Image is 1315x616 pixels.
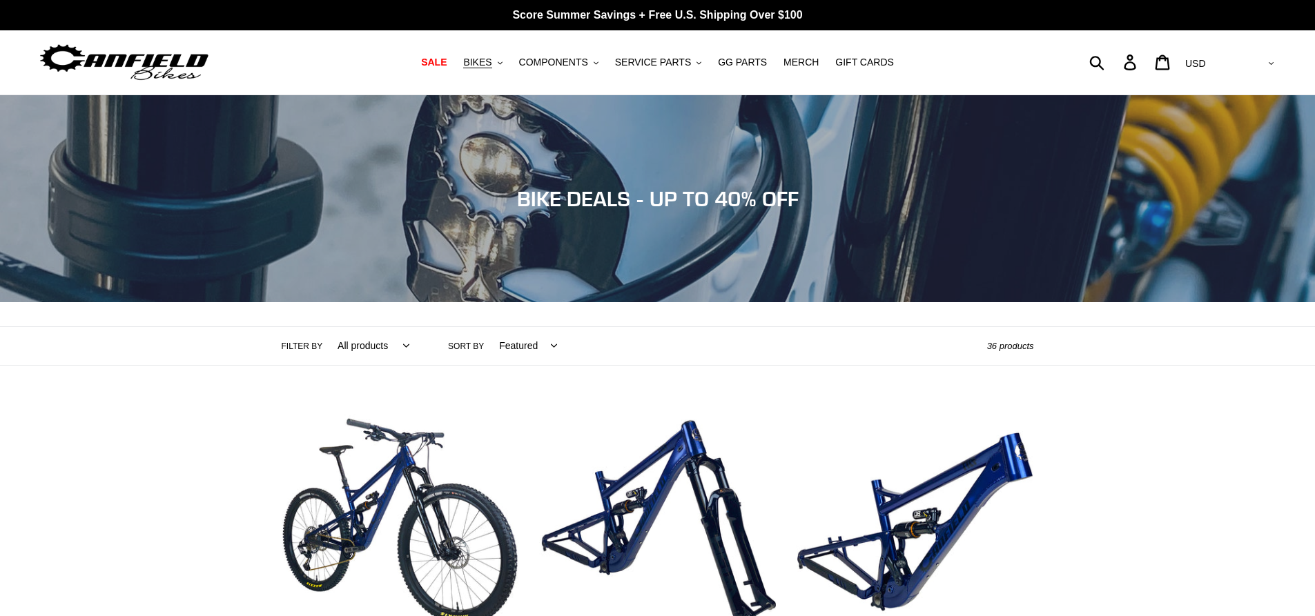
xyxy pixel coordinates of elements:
button: BIKES [456,53,509,72]
a: GIFT CARDS [828,53,901,72]
a: GG PARTS [711,53,774,72]
input: Search [1097,47,1132,77]
span: GIFT CARDS [835,57,894,68]
span: SALE [421,57,447,68]
img: Canfield Bikes [38,41,211,84]
button: COMPONENTS [512,53,605,72]
span: BIKES [463,57,491,68]
a: SALE [414,53,454,72]
span: 36 products [987,341,1034,351]
button: SERVICE PARTS [608,53,708,72]
a: MERCH [777,53,826,72]
label: Filter by [282,340,323,352]
span: SERVICE PARTS [615,57,691,68]
span: BIKE DEALS - UP TO 40% OFF [517,186,799,211]
span: MERCH [783,57,819,68]
span: COMPONENTS [519,57,588,68]
span: GG PARTS [718,57,767,68]
label: Sort by [448,340,484,352]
